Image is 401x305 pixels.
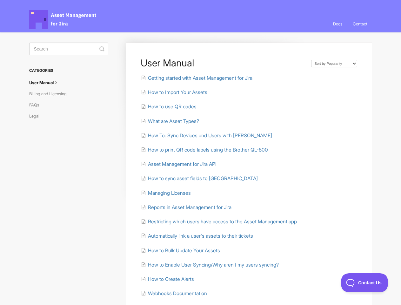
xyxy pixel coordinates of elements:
span: How to sync asset fields to [GEOGRAPHIC_DATA] [148,175,258,181]
a: How to Enable User Syncing/Why aren't my users syncing? [141,262,279,268]
h3: Categories [29,65,108,76]
a: Webhooks Documentation [141,290,207,296]
span: Managing Licenses [148,190,191,196]
a: How to sync asset fields to [GEOGRAPHIC_DATA] [141,175,258,181]
a: Asset Management for Jira API [141,161,217,167]
span: How to Create Alerts [148,276,194,282]
span: Restricting which users have access to the Asset Management app [148,219,297,225]
a: Restricting which users have access to the Asset Management app [141,219,297,225]
span: How to Enable User Syncing/Why aren't my users syncing? [148,262,279,268]
input: Search [29,43,108,55]
a: How to Bulk Update Your Assets [141,247,220,254]
a: What are Asset Types? [141,118,199,124]
a: Managing Licenses [141,190,191,196]
span: Getting started with Asset Management for Jira [148,75,252,81]
h1: User Manual [141,57,304,69]
a: How to use QR codes [141,104,197,110]
span: Asset Management for Jira API [148,161,217,167]
a: Docs [328,15,347,32]
a: Reports in Asset Management for Jira [141,204,231,210]
span: Automatically link a user's assets to their tickets [148,233,253,239]
span: How to print QR code labels using the Brother QL-800 [148,147,268,153]
a: Contact [348,15,372,32]
a: How to Import Your Assets [141,89,207,95]
iframe: Toggle Customer Support [341,273,388,292]
span: How to Bulk Update Your Assets [148,247,220,254]
a: How To: Sync Devices and Users with [PERSON_NAME] [141,132,272,139]
span: Asset Management for Jira Docs [29,10,97,29]
span: What are Asset Types? [148,118,199,124]
a: FAQs [29,100,44,110]
select: Page reloads on selection [311,60,357,67]
a: How to print QR code labels using the Brother QL-800 [141,147,268,153]
span: How to Import Your Assets [148,89,207,95]
a: How to Create Alerts [141,276,194,282]
a: User Manual [29,78,64,88]
span: How to use QR codes [148,104,197,110]
a: Automatically link a user's assets to their tickets [141,233,253,239]
span: How To: Sync Devices and Users with [PERSON_NAME] [148,132,272,139]
a: Billing and Licensing [29,89,71,99]
span: Webhooks Documentation [148,290,207,296]
a: Legal [29,111,44,121]
span: Reports in Asset Management for Jira [148,204,231,210]
a: Getting started with Asset Management for Jira [141,75,252,81]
